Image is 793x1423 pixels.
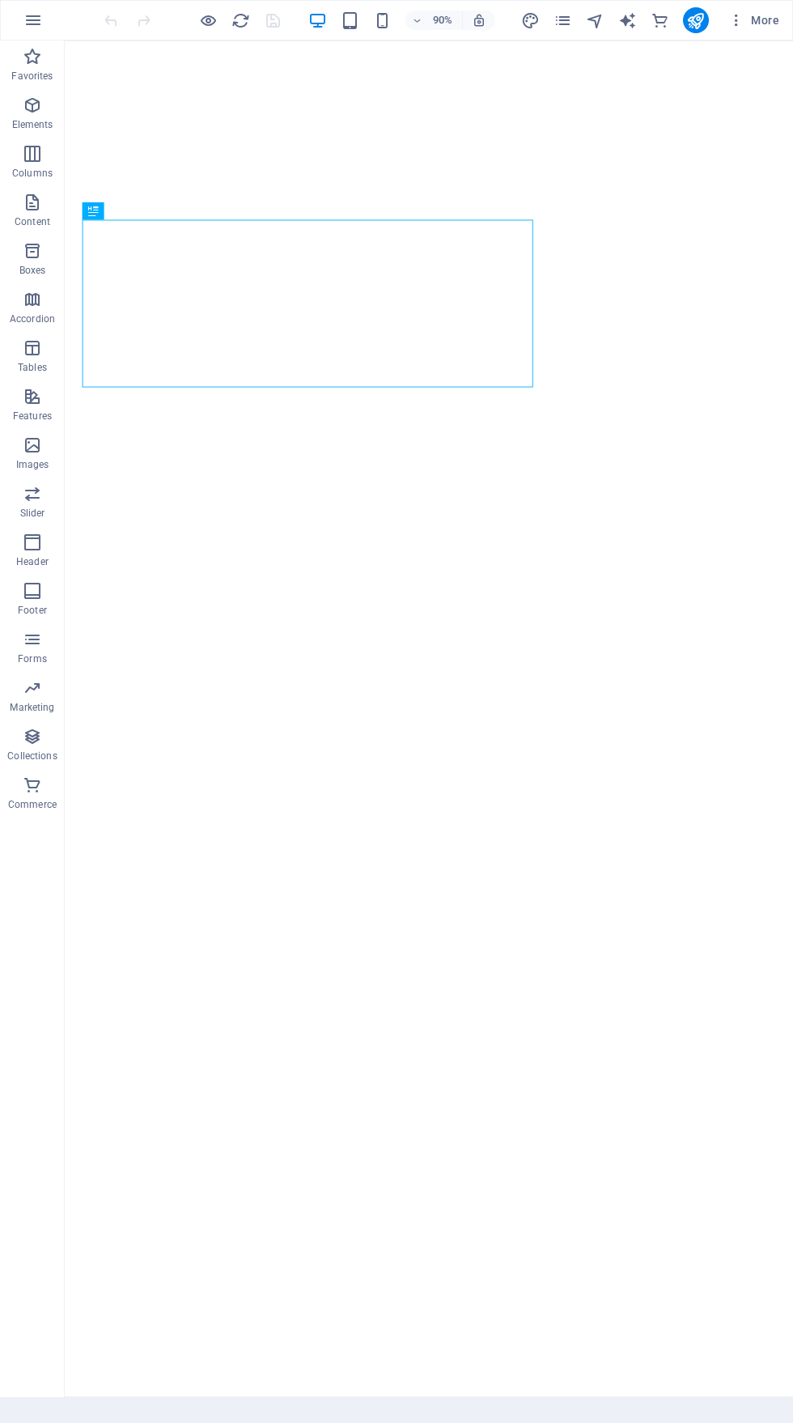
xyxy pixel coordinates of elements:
p: Boxes [19,264,46,277]
p: Images [16,458,49,471]
p: Forms [18,652,47,665]
button: text_generator [618,11,638,30]
i: Pages (Ctrl+Alt+S) [553,11,572,30]
i: Publish [686,11,705,30]
p: Favorites [11,70,53,83]
p: Commerce [8,798,57,811]
p: Collections [7,750,57,762]
p: Footer [18,604,47,617]
span: More [728,12,779,28]
p: Accordion [10,312,55,325]
p: Elements [12,118,53,131]
button: pages [553,11,573,30]
button: Click here to leave preview mode and continue editing [198,11,218,30]
i: On resize automatically adjust zoom level to fit chosen device. [472,13,486,28]
i: Navigator [586,11,604,30]
p: Features [13,410,52,423]
p: Marketing [10,701,54,714]
p: Header [16,555,49,568]
p: Content [15,215,50,228]
i: AI Writer [618,11,637,30]
p: Slider [20,507,45,520]
button: design [521,11,541,30]
i: Commerce [651,11,669,30]
i: Reload page [231,11,250,30]
h6: 90% [430,11,456,30]
button: reload [231,11,250,30]
button: 90% [405,11,463,30]
button: navigator [586,11,605,30]
p: Columns [12,167,53,180]
p: Tables [18,361,47,374]
button: publish [683,7,709,33]
i: Design (Ctrl+Alt+Y) [521,11,540,30]
button: commerce [651,11,670,30]
button: More [722,7,786,33]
